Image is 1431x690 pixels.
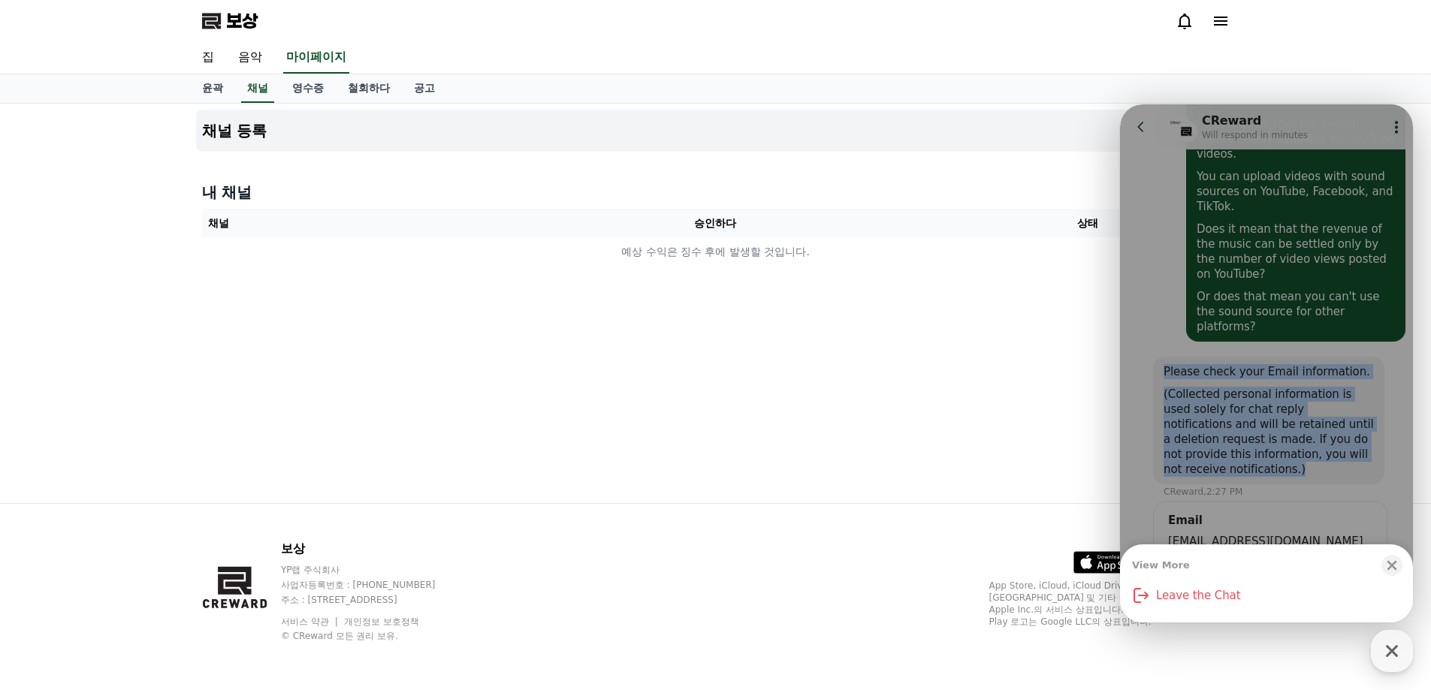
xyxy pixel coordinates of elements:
[226,42,274,74] a: 음악
[1120,104,1413,622] iframe: Channel chat
[286,50,346,64] font: 마이페이지
[694,217,736,229] font: 승인하다
[196,110,1236,152] button: 채널 등록
[190,42,226,74] a: 집
[281,616,329,627] font: 서비스 약관
[202,9,258,33] a: 보상
[1077,217,1098,229] font: 상태
[344,616,419,627] a: 개인정보 보호정책
[281,580,436,590] font: 사업자등록번호 : [PHONE_NUMBER]
[281,595,397,605] font: 주소 : [STREET_ADDRESS]
[989,580,1224,627] font: App Store, iCloud, iCloud Drive, iTunes Store는 [GEOGRAPHIC_DATA] 및 기타 국가와 지역에 등록된 Apple Inc.의 서비스...
[281,541,305,556] font: 보상
[281,631,398,641] font: © CReward 모든 권리 보유.
[202,50,214,64] font: 집
[190,74,235,103] a: 윤곽
[280,74,336,103] a: 영수증
[238,50,262,64] font: 음악
[226,11,258,32] font: 보상
[402,74,447,103] a: 공고
[414,82,435,94] font: 공고
[348,82,390,94] font: 철회하다
[202,122,267,140] font: 채널 등록
[281,565,340,575] font: YP랩 주식회사
[621,246,810,258] font: 예상 수익은 징수 후에 발생할 것입니다.
[202,183,252,201] font: 내 채널
[336,74,402,103] a: 철회하다
[241,74,274,103] a: 채널
[281,616,340,627] a: 서비스 약관
[202,82,223,94] font: 윤곽
[247,82,268,94] font: 채널
[283,42,349,74] a: 마이페이지
[208,217,229,229] font: 채널
[292,82,324,94] font: 영수증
